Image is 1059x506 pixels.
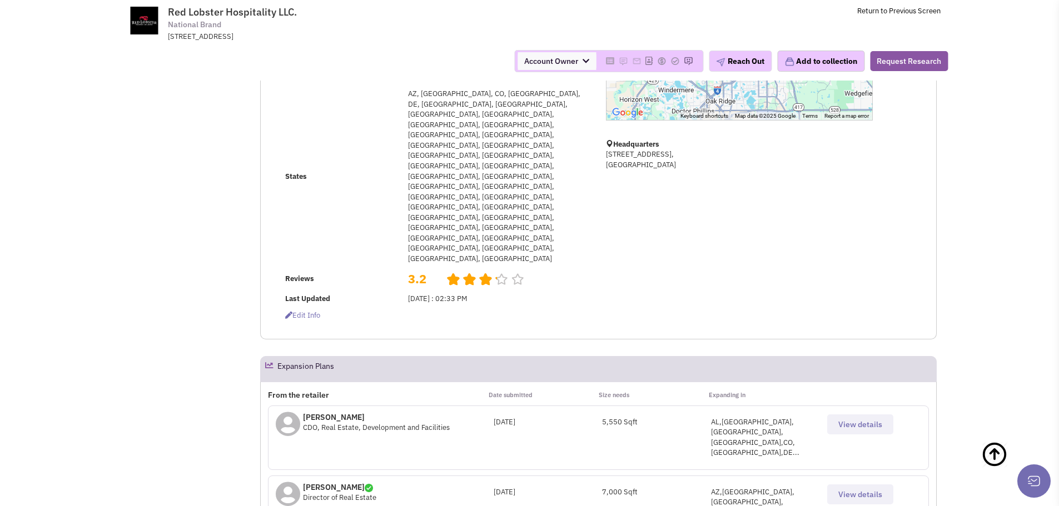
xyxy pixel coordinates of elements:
[408,270,438,276] h2: 3.2
[981,430,1037,502] a: Back To Top
[285,274,314,283] b: Reviews
[405,290,591,307] td: [DATE] : 02:33 PM
[711,417,820,458] div: AL,[GEOGRAPHIC_DATA],[GEOGRAPHIC_DATA],[GEOGRAPHIC_DATA],CO,[GEOGRAPHIC_DATA],DE...
[657,57,666,66] img: Please add to your accounts
[168,6,297,18] span: Red Lobster Hospitality LLC.
[619,57,628,66] img: Please add to your accounts
[838,489,882,499] span: View details
[680,112,728,120] button: Keyboard shortcuts
[784,57,794,67] img: icon-collection-lavender.png
[606,149,873,170] p: [STREET_ADDRESS], [GEOGRAPHIC_DATA]
[599,389,709,400] p: Size needs
[168,32,458,42] div: [STREET_ADDRESS]
[857,6,941,16] a: Return to Previous Screen
[827,484,893,504] button: View details
[118,7,170,34] img: www.redlobster.com
[285,72,346,82] b: Number Of Unit(s)
[303,423,450,432] span: CDO, Real Estate, Development and Facilities
[168,19,221,31] span: National Brand
[632,57,641,66] img: Please add to your accounts
[709,389,819,400] p: Expanding in
[838,419,882,429] span: View details
[870,51,948,71] button: Request Research
[824,113,869,119] a: Report a map error
[285,172,307,181] b: States
[494,487,603,498] div: [DATE]
[303,482,376,493] p: [PERSON_NAME]
[777,51,864,72] button: Add to collection
[709,51,772,72] button: Reach Out
[735,113,796,119] span: Map data ©2025 Google
[802,113,818,119] a: Terms (opens in new tab)
[365,484,373,492] img: icon-verified.png
[684,57,693,66] img: Please add to your accounts
[602,487,711,498] div: 7,000 Sqft
[494,417,603,428] div: [DATE]
[609,106,646,120] a: Open this area in Google Maps (opens a new window)
[285,310,320,320] span: Edit info
[716,58,725,67] img: plane.png
[827,414,893,434] button: View details
[489,389,599,400] p: Date submitted
[303,493,376,502] span: Director of Real Estate
[277,357,334,381] h2: Expansion Plans
[518,52,596,70] span: Account Owner
[285,294,330,303] b: Last Updated
[405,86,591,267] td: AZ, [GEOGRAPHIC_DATA], CO, [GEOGRAPHIC_DATA], DE, [GEOGRAPHIC_DATA], [GEOGRAPHIC_DATA], [GEOGRAPH...
[268,389,488,400] p: From the retailer
[613,139,659,149] b: Headquarters
[609,106,646,120] img: Google
[602,417,711,428] div: 5,550 Sqft
[670,57,679,66] img: Please add to your accounts
[303,412,450,423] p: [PERSON_NAME]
